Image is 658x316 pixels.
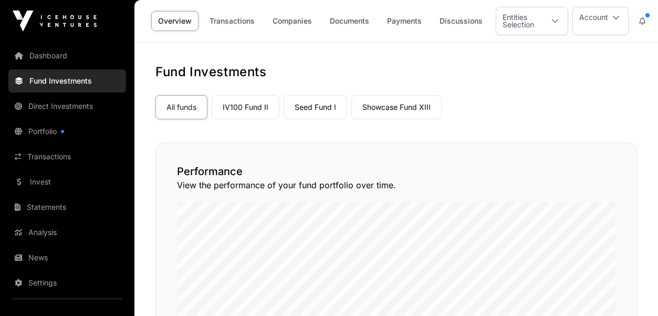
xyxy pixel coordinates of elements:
p: View the performance of your fund portfolio over time. [177,179,615,191]
a: Analysis [8,221,126,244]
a: All funds [155,95,207,119]
a: Overview [151,11,199,31]
a: Direct Investments [8,95,126,118]
a: Showcase Fund XIII [351,95,442,119]
a: Statements [8,196,126,219]
a: Seed Fund I [284,95,347,119]
h1: Fund Investments [155,64,637,80]
a: IV100 Fund II [212,95,279,119]
a: Invest [8,170,126,193]
a: Fund Investments [8,69,126,93]
a: Dashboard [8,44,126,67]
a: Portfolio [8,120,126,143]
a: Payments [380,11,429,31]
a: News [8,246,126,269]
a: Settings [8,271,126,294]
a: Transactions [203,11,262,31]
a: Transactions [8,145,126,168]
img: Icehouse Ventures Logo [13,11,97,32]
a: Discussions [433,11,489,31]
h2: Performance [177,164,615,179]
iframe: Chat Widget [605,266,658,316]
div: Entities Selection [496,7,542,35]
button: Account [572,7,629,35]
a: Documents [323,11,376,31]
a: Companies [266,11,319,31]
